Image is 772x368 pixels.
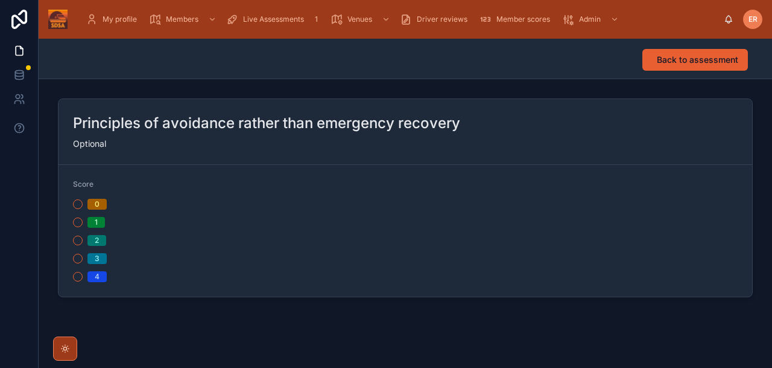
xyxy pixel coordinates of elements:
[347,15,372,24] span: Venues
[579,15,601,24] span: Admin
[748,15,758,24] span: ER
[95,271,100,282] div: 4
[77,6,724,33] div: scrollable content
[73,114,460,133] h2: Principles of avoidance rather than emergency recovery
[642,49,748,71] button: Back to assessment
[417,15,467,24] span: Driver reviews
[95,217,98,228] div: 1
[95,235,99,246] div: 2
[476,8,558,30] a: Member scores
[309,12,323,27] div: 1
[223,8,327,30] a: Live Assessments1
[82,8,145,30] a: My profile
[103,15,137,24] span: My profile
[496,15,550,24] span: Member scores
[166,15,198,24] span: Members
[73,138,106,149] span: Optional
[558,8,625,30] a: Admin
[145,8,223,30] a: Members
[327,8,396,30] a: Venues
[48,10,68,29] img: App logo
[657,54,738,66] span: Back to assessment
[95,253,100,264] div: 3
[396,8,476,30] a: Driver reviews
[95,199,100,210] div: 0
[243,15,304,24] span: Live Assessments
[73,179,93,189] span: Score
